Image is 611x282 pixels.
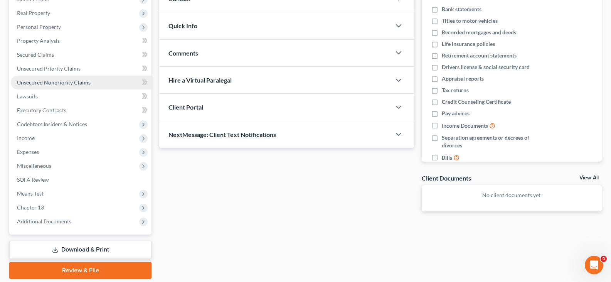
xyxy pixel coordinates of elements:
span: Unsecured Priority Claims [17,65,81,72]
span: Tax returns [442,86,469,94]
span: 4 [601,256,607,262]
a: Secured Claims [11,48,151,62]
span: Personal Property [17,24,61,30]
span: Codebtors Insiders & Notices [17,121,87,127]
span: Expenses [17,149,39,155]
span: Executory Contracts [17,107,66,113]
span: Secured Claims [17,51,54,58]
span: Quick Info [168,22,197,29]
span: Income [17,135,35,141]
span: Miscellaneous [17,162,51,169]
span: Additional Documents [17,218,71,225]
a: View All [579,175,599,181]
span: Titles to motor vehicles [442,17,498,25]
span: Drivers license & social security card [442,63,530,71]
a: SOFA Review [11,173,151,187]
p: No client documents yet. [428,191,596,199]
a: Executory Contracts [11,103,151,117]
span: Chapter 13 [17,204,44,211]
span: Unsecured Nonpriority Claims [17,79,91,86]
span: Pay advices [442,110,470,117]
span: Separation agreements or decrees of divorces [442,134,550,149]
span: Means Test [17,190,44,197]
span: Credit Counseling Certificate [442,98,511,106]
span: Recorded mortgages and deeds [442,29,516,36]
a: Unsecured Priority Claims [11,62,151,76]
a: Unsecured Nonpriority Claims [11,76,151,89]
span: Income Documents [442,122,488,130]
div: Client Documents [422,174,471,182]
span: Property Analysis [17,37,60,44]
span: Comments [168,49,198,57]
span: Lawsuits [17,93,38,100]
a: Lawsuits [11,89,151,103]
span: Client Portal [168,103,203,111]
span: Hire a Virtual Paralegal [168,76,232,84]
a: Download & Print [9,241,151,259]
span: Real Property [17,10,50,16]
a: Property Analysis [11,34,151,48]
span: Life insurance policies [442,40,495,48]
span: Bank statements [442,5,481,13]
a: Review & File [9,262,151,279]
iframe: Intercom live chat [585,256,603,274]
span: NextMessage: Client Text Notifications [168,131,276,138]
span: Appraisal reports [442,75,484,83]
span: SOFA Review [17,176,49,183]
span: Retirement account statements [442,52,517,59]
span: Bills [442,154,452,162]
